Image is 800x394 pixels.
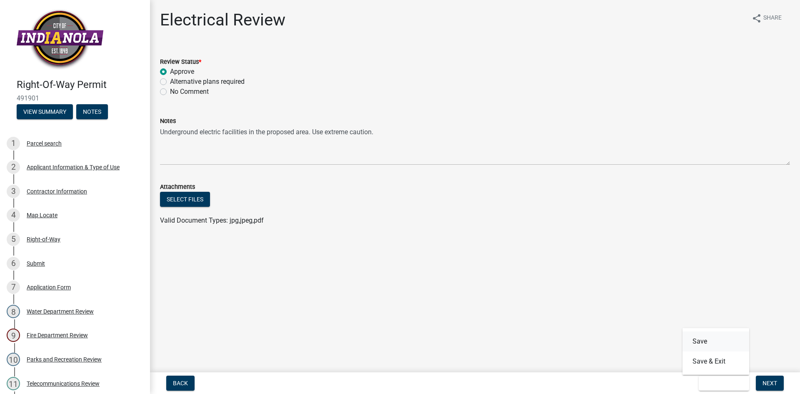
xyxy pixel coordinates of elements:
i: share [752,13,762,23]
button: Select files [160,192,210,207]
div: 9 [7,329,20,342]
div: 8 [7,305,20,318]
label: Attachments [160,184,195,190]
div: Parcel search [27,141,62,146]
button: View Summary [17,104,73,119]
div: Map Locate [27,212,57,218]
button: Next [756,376,784,391]
wm-modal-confirm: Summary [17,109,73,115]
button: Save [682,331,749,351]
label: Alternative plans required [170,77,245,87]
h4: Right-Of-Way Permit [17,79,143,91]
div: Fire Department Review [27,332,88,338]
h1: Electrical Review [160,10,285,30]
label: Notes [160,118,176,124]
button: Save & Exit [682,351,749,371]
label: Review Status [160,59,201,65]
div: Submit [27,261,45,266]
div: 6 [7,257,20,270]
button: Notes [76,104,108,119]
div: Save & Exit [682,328,749,375]
div: Application Form [27,284,71,290]
div: 4 [7,208,20,222]
span: 491901 [17,94,133,102]
span: Next [762,380,777,386]
div: 5 [7,233,20,246]
label: No Comment [170,87,209,97]
button: shareShare [745,10,788,26]
div: 7 [7,281,20,294]
span: Share [763,13,782,23]
img: City of Indianola, Iowa [17,9,103,70]
div: 1 [7,137,20,150]
div: Applicant Information & Type of Use [27,164,120,170]
button: Save & Exit [699,376,749,391]
span: Back [173,380,188,386]
div: Water Department Review [27,309,94,314]
button: Back [166,376,195,391]
label: Approve [170,67,194,77]
div: 3 [7,185,20,198]
span: Save & Exit [705,380,737,386]
wm-modal-confirm: Notes [76,109,108,115]
div: 2 [7,161,20,174]
div: Telecommunications Review [27,381,100,386]
div: 11 [7,377,20,390]
div: Contractor Information [27,188,87,194]
span: Valid Document Types: jpg,jpeg,pdf [160,216,264,224]
div: Parks and Recreation Review [27,356,102,362]
div: Right-of-Way [27,236,60,242]
div: 10 [7,353,20,366]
